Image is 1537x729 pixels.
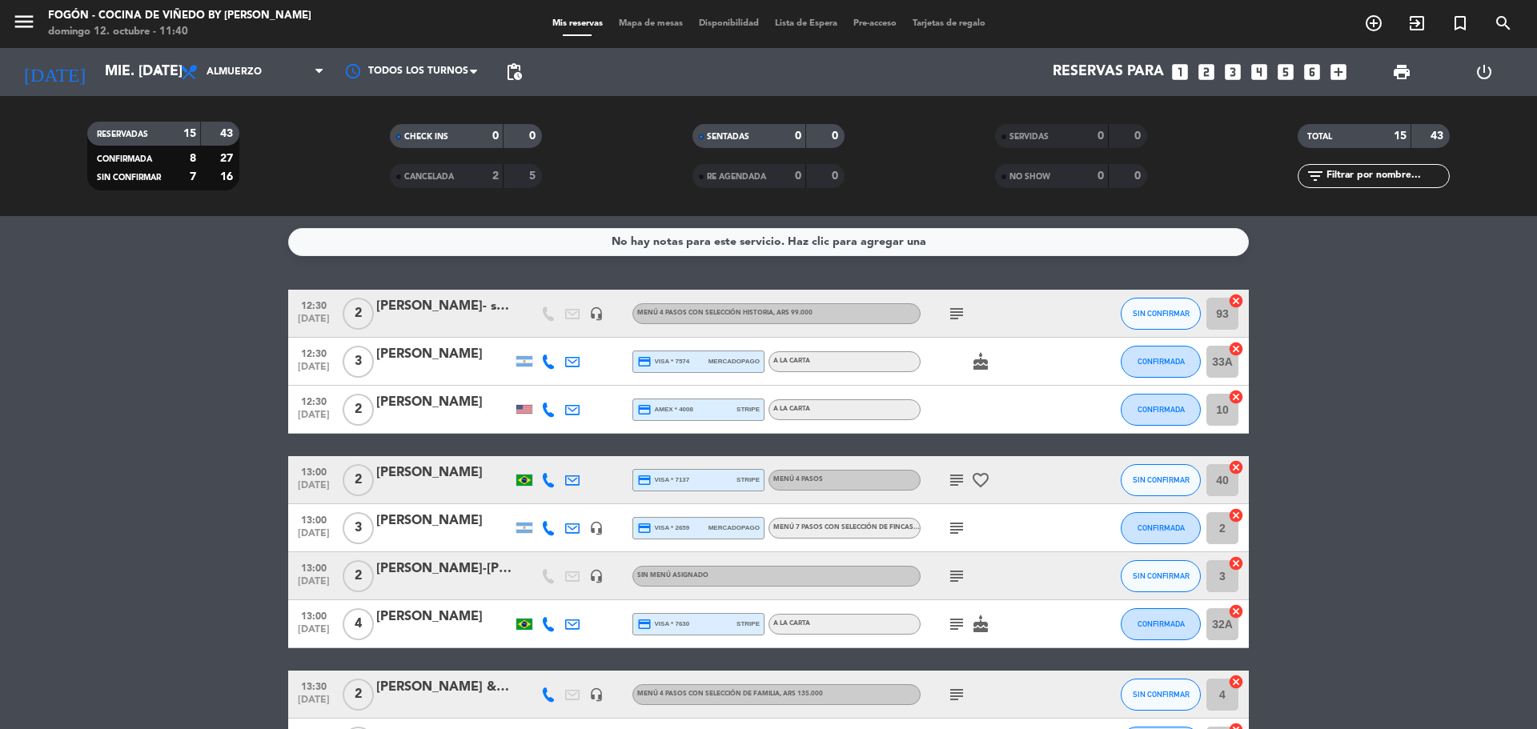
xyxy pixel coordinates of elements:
[589,306,604,321] i: headset_mic
[376,296,512,317] div: [PERSON_NAME]- suntrip
[207,66,262,78] span: Almuerzo
[612,233,926,251] div: No hay notas para este servicio. Haz clic para agregar una
[589,569,604,583] i: headset_mic
[1098,170,1104,182] strong: 0
[12,54,97,90] i: [DATE]
[971,615,990,634] i: cake
[691,19,767,28] span: Disponibilidad
[376,607,512,627] div: [PERSON_NAME]
[1133,309,1190,318] span: SIN CONFIRMAR
[832,170,841,182] strong: 0
[971,471,990,490] i: favorite_border
[611,19,691,28] span: Mapa de mesas
[947,685,966,704] i: subject
[544,19,611,28] span: Mis reservas
[1222,62,1243,82] i: looks_3
[773,358,810,364] span: A LA CARTA
[1249,62,1270,82] i: looks_4
[529,130,539,142] strong: 0
[832,130,841,142] strong: 0
[376,392,512,413] div: [PERSON_NAME]
[971,352,990,371] i: cake
[404,173,454,181] span: CANCELADA
[637,403,652,417] i: credit_card
[12,10,36,34] i: menu
[343,298,374,330] span: 2
[149,62,168,82] i: arrow_drop_down
[736,404,760,415] span: stripe
[773,620,810,627] span: A LA CARTA
[1228,603,1244,619] i: cancel
[773,524,957,531] span: Menú 7 pasos con selección de Fincas
[294,510,334,528] span: 13:00
[637,310,813,316] span: Menú 4 pasos con selección Historia
[736,619,760,629] span: stripe
[529,170,539,182] strong: 5
[294,695,334,713] span: [DATE]
[845,19,905,28] span: Pre-acceso
[1407,14,1427,33] i: exit_to_app
[294,558,334,576] span: 13:00
[404,133,448,141] span: CHECK INS
[1228,459,1244,475] i: cancel
[1133,571,1190,580] span: SIN CONFIRMAR
[504,62,524,82] span: pending_actions
[294,676,334,695] span: 13:30
[294,295,334,314] span: 12:30
[947,471,966,490] i: subject
[48,24,311,40] div: domingo 12. octubre - 11:40
[589,521,604,535] i: headset_mic
[736,475,760,485] span: stripe
[294,314,334,332] span: [DATE]
[947,304,966,323] i: subject
[294,410,334,428] span: [DATE]
[637,354,652,369] i: credit_card
[294,528,334,547] span: [DATE]
[1138,523,1185,532] span: CONFIRMADA
[1325,167,1449,185] input: Filtrar por nombre...
[773,406,810,412] span: A LA CARTA
[48,8,311,24] div: Fogón - Cocina de viñedo by [PERSON_NAME]
[376,677,512,698] div: [PERSON_NAME] & [PERSON_NAME]
[947,615,966,634] i: subject
[376,463,512,483] div: [PERSON_NAME]
[97,174,161,182] span: SIN CONFIRMAR
[947,567,966,586] i: subject
[795,170,801,182] strong: 0
[905,19,993,28] span: Tarjetas de regalo
[294,362,334,380] span: [DATE]
[1134,130,1144,142] strong: 0
[767,19,845,28] span: Lista de Espera
[1307,133,1332,141] span: TOTAL
[1134,170,1144,182] strong: 0
[637,617,689,631] span: visa * 7630
[294,391,334,410] span: 12:30
[1228,555,1244,571] i: cancel
[773,476,823,483] span: Menú 4 pasos
[1364,14,1383,33] i: add_circle_outline
[343,679,374,711] span: 2
[1275,62,1296,82] i: looks_5
[1306,166,1325,186] i: filter_list
[220,171,236,182] strong: 16
[1475,62,1494,82] i: power_settings_new
[294,576,334,595] span: [DATE]
[343,346,374,378] span: 3
[947,519,966,538] i: subject
[1443,48,1525,96] div: LOG OUT
[1302,62,1322,82] i: looks_6
[637,572,708,579] span: Sin menú asignado
[294,624,334,643] span: [DATE]
[492,170,499,182] strong: 2
[376,559,512,579] div: [PERSON_NAME]-[PERSON_NAME]
[343,464,374,496] span: 2
[220,128,236,139] strong: 43
[343,560,374,592] span: 2
[707,173,766,181] span: RE AGENDADA
[183,128,196,139] strong: 15
[637,403,693,417] span: amex * 4008
[492,130,499,142] strong: 0
[294,462,334,480] span: 13:00
[773,310,813,316] span: , ARS 99.000
[294,480,334,499] span: [DATE]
